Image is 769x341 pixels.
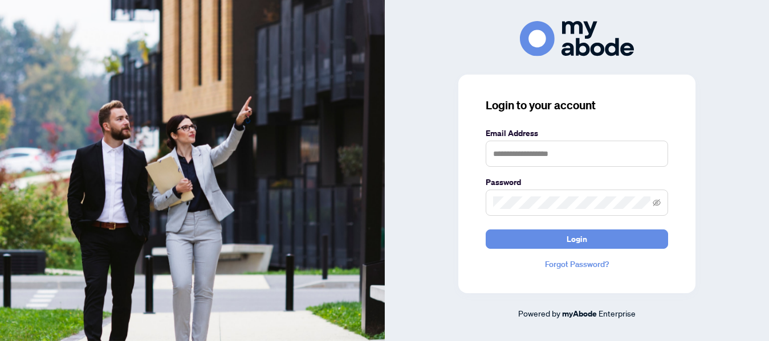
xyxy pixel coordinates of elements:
button: Login [486,229,668,249]
span: Powered by [518,308,560,318]
label: Email Address [486,127,668,139]
span: Enterprise [599,308,636,318]
h3: Login to your account [486,97,668,113]
a: Forgot Password? [486,258,668,270]
a: myAbode [562,307,597,320]
img: ma-logo [520,21,634,56]
span: Login [567,230,587,248]
span: eye-invisible [653,199,661,207]
label: Password [486,176,668,188]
